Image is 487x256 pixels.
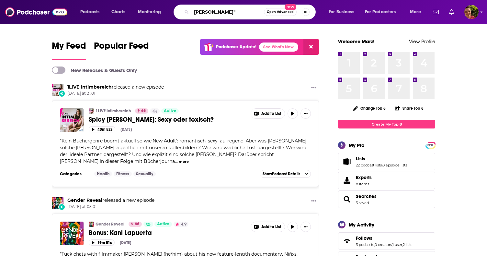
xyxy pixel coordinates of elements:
a: 65 [135,108,148,114]
span: Open Advanced [267,10,294,14]
img: User Profile [464,5,479,19]
button: open menu [405,7,429,17]
span: 66 [135,221,139,227]
a: Follows [340,237,353,246]
span: Active [164,108,176,114]
a: Lists [356,156,407,162]
span: , [402,242,403,247]
span: Exports [356,175,372,180]
div: My Activity [349,222,374,228]
a: 3 podcasts [356,242,374,247]
a: Sexuality [133,171,156,177]
a: 1LIVE Intimbereich [52,84,63,96]
div: Search podcasts, credits, & more... [180,5,322,19]
a: Health [94,171,112,177]
span: Kein Büchergenre boomt aktuell so wie'New Adult': romantisch, sexy, aufregend. Aber was [PERSON_N... [60,138,306,164]
span: For Podcasters [365,7,396,17]
a: Searches [340,195,353,204]
span: Podcasts [80,7,99,17]
span: , [382,163,382,167]
button: open menu [324,7,362,17]
a: PRO [426,142,434,147]
a: 3 saved [356,201,369,205]
a: 1 user [392,242,402,247]
span: , [374,242,375,247]
button: ShowPodcast Details [260,170,311,178]
a: Searches [356,193,377,199]
span: Monitoring [138,7,161,17]
span: Follows [356,235,372,241]
a: Active [154,222,172,227]
span: Follows [338,232,435,250]
a: Gender Reveal [89,222,94,227]
a: 1LIVE Intimbereich [96,108,131,114]
a: 1LIVE Intimbereich [89,108,94,114]
div: My Pro [349,142,365,148]
a: Gender Reveal [96,222,124,227]
span: Logged in as Marz [464,5,479,19]
a: 2 lists [403,242,412,247]
a: 0 episode lists [382,163,407,167]
h3: Categories [60,171,89,177]
button: 19m 51s [89,239,115,246]
span: Lists [356,156,365,162]
img: Gender Reveal [52,197,63,209]
button: open menu [76,7,108,17]
img: Spicy Bücher: Sexy oder toxisch? [60,108,84,132]
h3: released a new episode [67,84,164,90]
a: 22 podcast lists [356,163,382,167]
span: New [285,4,296,10]
span: More [410,7,421,17]
div: New Episode [58,90,65,97]
span: Exports [340,176,353,185]
span: ... [175,158,178,164]
img: Podchaser - Follow, Share and Rate Podcasts [5,6,67,18]
button: Change Top 8 [349,104,390,112]
a: New Releases & Guests Only [52,67,137,74]
span: For Business [329,7,354,17]
img: Bonus: Kani Lapuerta [60,222,84,245]
a: Exports [338,172,435,189]
button: Show More Button [300,222,311,232]
a: Popular Feed [94,40,149,60]
span: [DATE] at 03:01 [67,204,154,210]
button: Open AdvancedNew [264,8,297,16]
button: Show More Button [309,197,319,205]
a: Bonus: Kani Lapuerta [89,229,246,237]
button: open menu [133,7,169,17]
span: Active [157,221,169,227]
a: Create My Top 8 [338,120,435,128]
span: Charts [111,7,125,17]
div: [DATE] [120,127,132,132]
a: Charts [107,7,129,17]
span: My Feed [52,40,86,55]
a: Show notifications dropdown [430,6,441,18]
span: [DATE] at 21:01 [67,91,164,96]
span: Searches [338,190,435,208]
span: PRO [426,143,434,148]
a: View Profile [409,38,435,44]
a: Gender Reveal [67,197,102,203]
button: Show More Button [300,108,311,119]
span: Bonus: Kani Lapuerta [89,229,152,237]
button: more [179,159,189,165]
h3: released a new episode [67,197,154,203]
button: Show More Button [251,222,285,232]
span: 8 items [356,182,372,186]
a: Spicy [PERSON_NAME]: Sexy oder toxisch? [89,116,246,124]
span: Popular Feed [94,40,149,55]
a: Follows [356,235,412,241]
span: Spicy [PERSON_NAME]: Sexy oder toxisch? [89,116,214,124]
button: Share Top 8 [395,102,424,115]
a: Active [161,108,179,114]
span: Add to List [261,111,281,116]
a: See What's New [259,43,298,52]
span: Lists [338,153,435,170]
a: 0 creators [375,242,392,247]
a: My Feed [52,40,86,60]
